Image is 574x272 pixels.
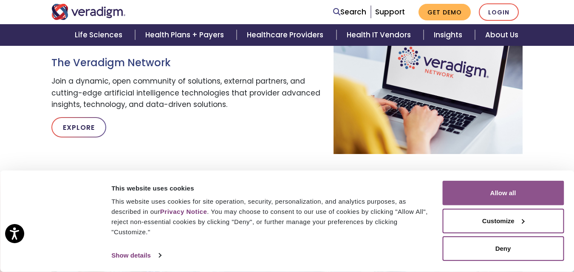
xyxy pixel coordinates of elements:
[442,181,564,205] button: Allow all
[333,6,366,18] a: Search
[111,249,161,262] a: Show details
[475,24,529,46] a: About Us
[418,4,471,20] a: Get Demo
[336,24,424,46] a: Health IT Vendors
[111,183,433,193] div: This website uses cookies
[51,4,126,20] img: Veradigm logo
[111,196,433,237] div: This website uses cookies for site operation, security, personalization, and analytics purposes, ...
[375,7,405,17] a: Support
[135,24,237,46] a: Health Plans + Payers
[65,24,135,46] a: Life Sciences
[51,57,321,69] h3: The Veradigm Network
[479,3,519,21] a: Login
[442,236,564,261] button: Deny
[51,117,106,137] a: Explore
[160,208,207,215] a: Privacy Notice
[424,24,475,46] a: Insights
[51,76,321,110] p: Join a dynamic, open community of solutions, external partners, and cutting-edge artificial intel...
[442,208,564,233] button: Customize
[237,24,336,46] a: Healthcare Providers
